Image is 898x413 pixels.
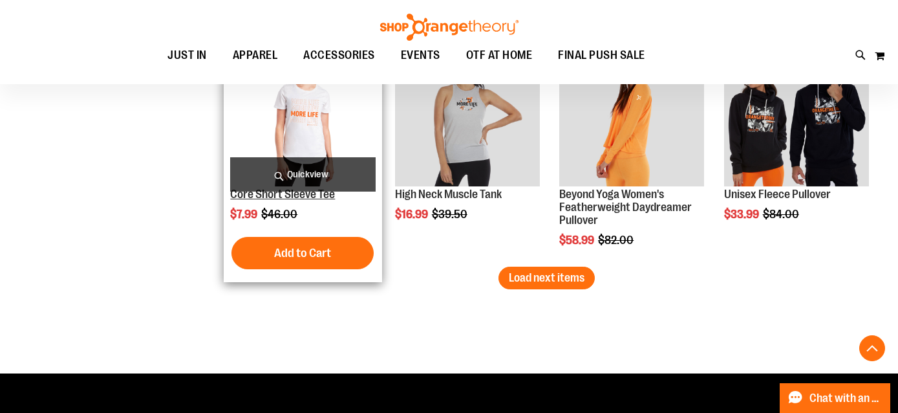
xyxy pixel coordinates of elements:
[809,392,882,405] span: Chat with an Expert
[724,208,761,221] span: $33.99
[167,41,207,70] span: JUST IN
[558,41,645,70] span: FINAL PUSH SALE
[395,41,540,188] a: Product image for High Neck Muscle Tank
[378,14,520,41] img: Shop Orangetheory
[303,41,375,70] span: ACCESSORIES
[230,41,375,186] img: Product image for Core Short Sleeve Tee
[233,41,278,70] span: APPAREL
[401,41,440,70] span: EVENTS
[559,41,704,186] img: Product image for Beyond Yoga Womens Featherweight Daydreamer Pullover
[230,157,375,192] a: Quickview
[559,41,704,188] a: Product image for Beyond Yoga Womens Featherweight Daydreamer PulloverSALE
[220,41,291,71] a: APPAREL
[231,237,374,269] button: Add to Cart
[466,41,533,70] span: OTF AT HOME
[388,41,453,71] a: EVENTS
[724,41,869,186] img: Product image for Unisex Fleece Pullover
[559,234,596,247] span: $58.99
[724,41,869,188] a: Product image for Unisex Fleece PulloverSALE
[395,208,430,221] span: $16.99
[230,188,335,201] a: Core Short Sleeve Tee
[559,188,692,227] a: Beyond Yoga Women's Featherweight Daydreamer Pullover
[395,188,502,201] a: High Neck Muscle Tank
[274,246,331,260] span: Add to Cart
[230,41,375,188] a: Product image for Core Short Sleeve Tee
[598,234,636,247] span: $82.00
[553,35,711,280] div: product
[763,208,801,221] span: $84.00
[509,271,584,284] span: Load next items
[395,41,540,186] img: Product image for High Neck Muscle Tank
[155,41,220,71] a: JUST IN
[389,35,546,254] div: product
[261,208,299,221] span: $46.00
[724,188,831,201] a: Unisex Fleece Pullover
[498,267,595,289] button: Load next items
[859,335,885,361] button: Back To Top
[545,41,658,70] a: FINAL PUSH SALE
[290,41,388,71] a: ACCESSORIES
[780,383,891,413] button: Chat with an Expert
[718,35,875,254] div: product
[230,208,259,221] span: $7.99
[224,35,381,282] div: product
[432,208,469,221] span: $39.50
[453,41,546,71] a: OTF AT HOME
